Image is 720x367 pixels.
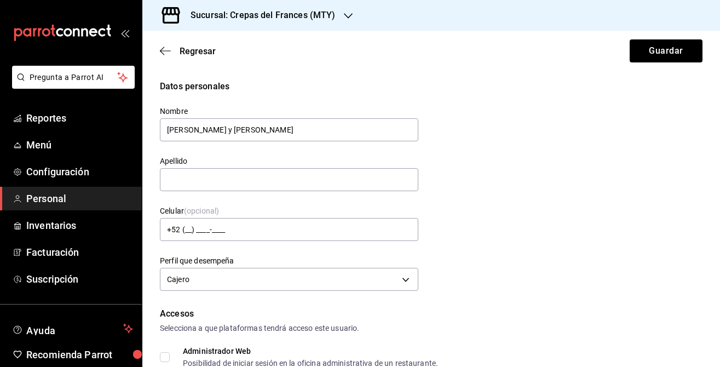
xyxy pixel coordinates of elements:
[8,79,135,91] a: Pregunta a Parrot AI
[26,111,133,125] span: Reportes
[160,80,702,93] div: Datos personales
[26,164,133,179] span: Configuración
[26,218,133,233] span: Inventarios
[160,207,418,215] label: Celular
[26,322,119,335] span: Ayuda
[182,9,335,22] h3: Sucursal: Crepas del Frances (MTY)
[12,66,135,89] button: Pregunta a Parrot AI
[26,347,133,362] span: Recomienda Parrot
[160,257,418,265] label: Perfil que desempeña
[630,39,702,62] button: Guardar
[183,347,438,355] div: Administrador Web
[160,323,702,334] div: Selecciona a que plataformas tendrá acceso este usuario.
[160,268,418,291] div: Cajero
[160,107,418,115] label: Nombre
[160,307,702,320] div: Accesos
[26,191,133,206] span: Personal
[160,157,418,165] label: Apellido
[26,272,133,286] span: Suscripción
[160,46,216,56] button: Regresar
[120,28,129,37] button: open_drawer_menu
[183,359,438,367] div: Posibilidad de iniciar sesión en la oficina administrativa de un restaurante.
[180,46,216,56] span: Regresar
[26,137,133,152] span: Menú
[30,72,118,83] span: Pregunta a Parrot AI
[26,245,133,260] span: Facturación
[184,207,219,215] span: (opcional)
